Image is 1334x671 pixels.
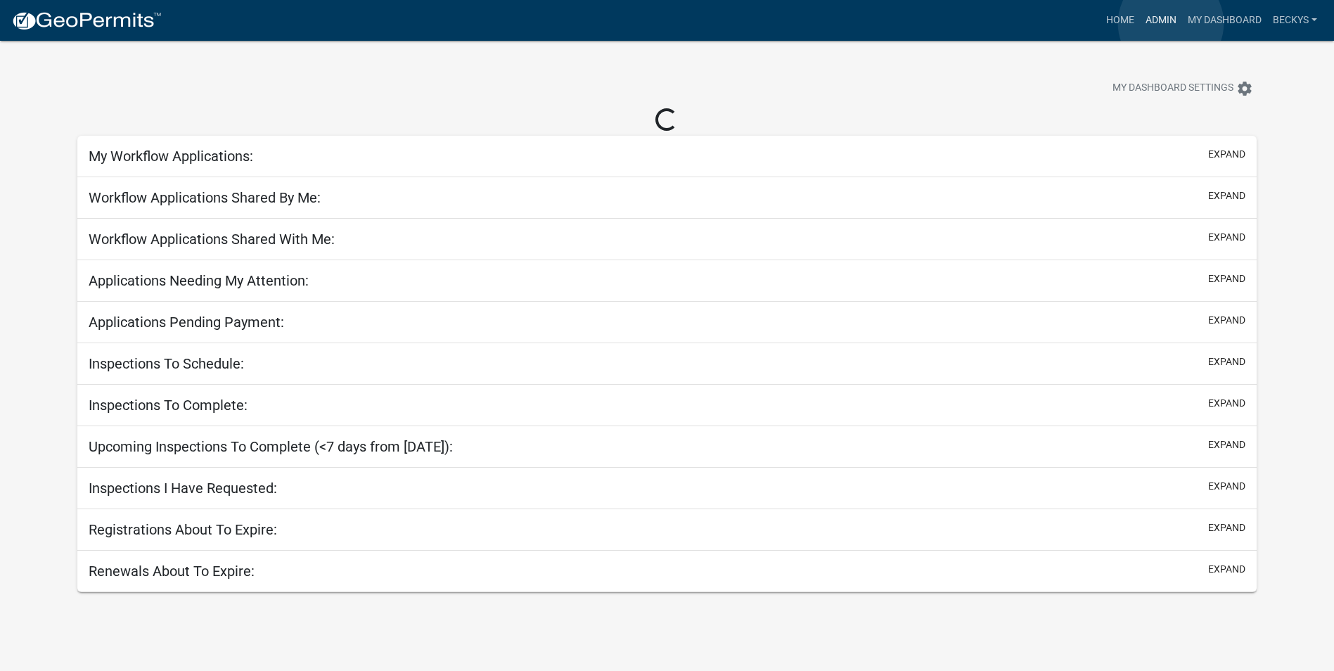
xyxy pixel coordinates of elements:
h5: Workflow Applications Shared With Me: [89,231,335,248]
i: settings [1236,80,1253,97]
h5: Inspections To Schedule: [89,355,244,372]
button: expand [1208,479,1245,494]
a: My Dashboard [1182,7,1267,34]
button: expand [1208,396,1245,411]
h5: Applications Needing My Attention: [89,272,309,289]
button: expand [1208,562,1245,577]
button: expand [1208,188,1245,203]
h5: Inspections To Complete: [89,397,248,414]
h5: Renewals About To Expire: [89,563,255,580]
a: Home [1101,7,1140,34]
button: expand [1208,313,1245,328]
h5: Upcoming Inspections To Complete (<7 days from [DATE]): [89,438,453,455]
button: expand [1208,271,1245,286]
button: expand [1208,230,1245,245]
button: expand [1208,520,1245,535]
button: expand [1208,147,1245,162]
span: My Dashboard Settings [1112,80,1233,97]
a: Admin [1140,7,1182,34]
h5: Registrations About To Expire: [89,521,277,538]
button: expand [1208,437,1245,452]
button: expand [1208,354,1245,369]
button: My Dashboard Settingssettings [1101,75,1264,102]
h5: Workflow Applications Shared By Me: [89,189,321,206]
h5: My Workflow Applications: [89,148,253,165]
h5: Applications Pending Payment: [89,314,284,331]
h5: Inspections I Have Requested: [89,480,277,497]
a: beckys [1267,7,1323,34]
